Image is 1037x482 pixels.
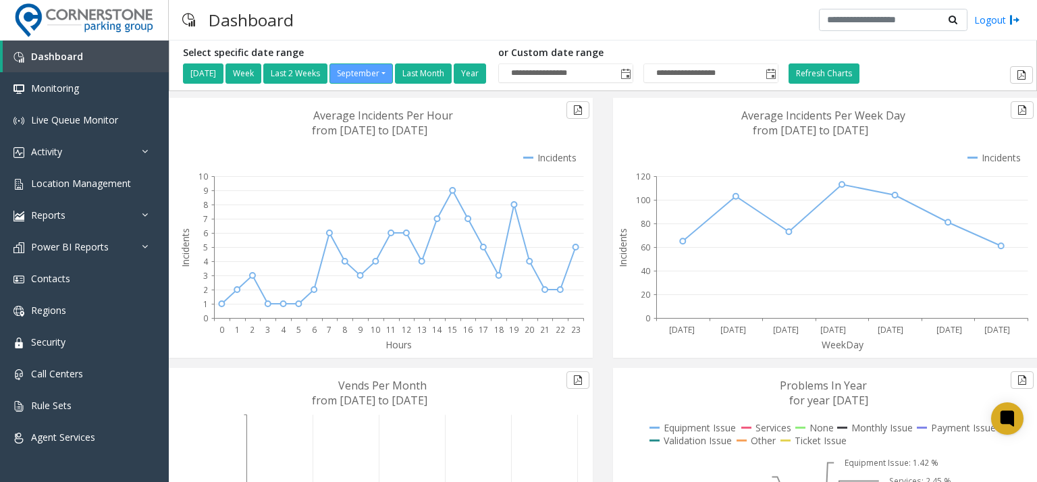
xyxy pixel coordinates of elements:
[219,324,224,336] text: 0
[556,324,565,336] text: 22
[984,324,1010,336] text: [DATE]
[358,324,363,336] text: 9
[385,338,412,351] text: Hours
[31,336,65,348] span: Security
[202,3,300,36] h3: Dashboard
[31,304,66,317] span: Regions
[789,393,868,408] text: for year [DATE]
[645,313,650,324] text: 0
[636,194,650,206] text: 100
[14,115,24,126] img: 'icon'
[566,371,589,389] button: Export to pdf
[773,324,799,336] text: [DATE]
[386,324,396,336] text: 11
[312,123,427,138] text: from [DATE] to [DATE]
[417,324,427,336] text: 13
[265,324,270,336] text: 3
[31,113,118,126] span: Live Queue Monitor
[203,256,209,267] text: 4
[641,242,650,253] text: 60
[296,324,301,336] text: 5
[203,313,208,324] text: 0
[525,324,534,336] text: 20
[31,367,83,380] span: Call Centers
[312,393,427,408] text: from [DATE] to [DATE]
[203,284,208,296] text: 2
[203,213,208,225] text: 7
[183,63,223,84] button: [DATE]
[974,13,1020,27] a: Logout
[203,185,208,196] text: 9
[616,228,629,267] text: Incidents
[338,378,427,393] text: Vends Per Month
[432,324,442,336] text: 14
[540,324,550,336] text: 21
[342,324,347,336] text: 8
[31,82,79,95] span: Monitoring
[329,63,393,84] button: September
[14,147,24,158] img: 'icon'
[235,324,240,336] text: 1
[14,179,24,190] img: 'icon'
[203,242,208,253] text: 5
[14,433,24,444] img: 'icon'
[14,274,24,285] img: 'icon'
[720,324,746,336] text: [DATE]
[31,209,65,221] span: Reports
[14,401,24,412] img: 'icon'
[1011,371,1034,389] button: Export to pdf
[641,218,650,230] text: 80
[741,108,905,123] text: Average Incidents Per Week Day
[395,63,452,84] button: Last Month
[454,63,486,84] button: Year
[402,324,411,336] text: 12
[203,227,208,239] text: 6
[14,242,24,253] img: 'icon'
[14,84,24,95] img: 'icon'
[31,399,72,412] span: Rule Sets
[14,52,24,63] img: 'icon'
[571,324,581,336] text: 23
[822,338,864,351] text: WeekDay
[179,228,192,267] text: Incidents
[31,50,83,63] span: Dashboard
[509,324,518,336] text: 19
[31,431,95,444] span: Agent Services
[312,324,317,336] text: 6
[753,123,868,138] text: from [DATE] to [DATE]
[31,240,109,253] span: Power BI Reports
[14,306,24,317] img: 'icon'
[448,324,457,336] text: 15
[641,289,650,300] text: 20
[1011,101,1034,119] button: Export to pdf
[763,64,778,83] span: Toggle popup
[845,457,938,468] text: Equipment Issue: 1.42 %
[313,108,453,123] text: Average Incidents Per Hour
[641,265,650,277] text: 40
[820,324,846,336] text: [DATE]
[203,298,208,310] text: 1
[494,324,504,336] text: 18
[203,270,208,282] text: 3
[878,324,903,336] text: [DATE]
[31,145,62,158] span: Activity
[479,324,488,336] text: 17
[463,324,473,336] text: 16
[618,64,633,83] span: Toggle popup
[789,63,859,84] button: Refresh Charts
[263,63,327,84] button: Last 2 Weeks
[203,199,208,211] text: 8
[636,171,650,182] text: 120
[1010,66,1033,84] button: Export to pdf
[250,324,255,336] text: 2
[3,41,169,72] a: Dashboard
[371,324,380,336] text: 10
[14,338,24,348] img: 'icon'
[198,171,208,182] text: 10
[669,324,695,336] text: [DATE]
[182,3,195,36] img: pageIcon
[14,369,24,380] img: 'icon'
[566,101,589,119] button: Export to pdf
[14,211,24,221] img: 'icon'
[281,324,286,336] text: 4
